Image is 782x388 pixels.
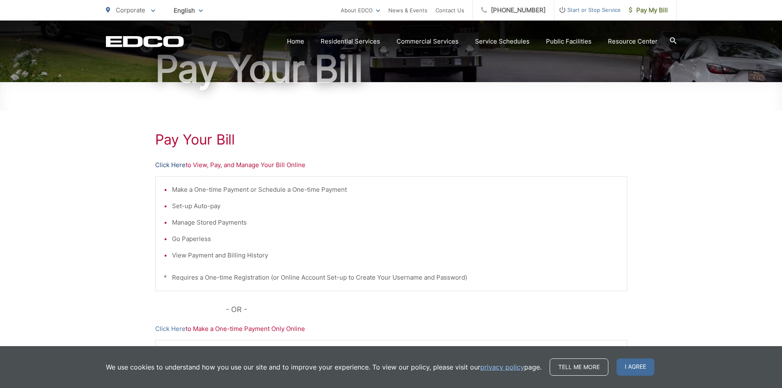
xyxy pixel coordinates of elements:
[550,358,608,376] a: Tell me more
[321,37,380,46] a: Residential Services
[172,234,619,244] li: Go Paperless
[287,37,304,46] a: Home
[608,37,658,46] a: Resource Center
[546,37,592,46] a: Public Facilities
[341,5,380,15] a: About EDCO
[388,5,427,15] a: News & Events
[155,324,627,334] p: to Make a One-time Payment Only Online
[172,218,619,227] li: Manage Stored Payments
[480,362,524,372] a: privacy policy
[155,160,627,170] p: to View, Pay, and Manage Your Bill Online
[226,303,627,316] p: - OR -
[629,5,668,15] span: Pay My Bill
[106,48,677,90] h1: Pay Your Bill
[155,324,186,334] a: Click Here
[172,185,619,195] li: Make a One-time Payment or Schedule a One-time Payment
[172,201,619,211] li: Set-up Auto-pay
[106,362,541,372] p: We use cookies to understand how you use our site and to improve your experience. To view our pol...
[164,273,619,282] p: * Requires a One-time Registration (or Online Account Set-up to Create Your Username and Password)
[106,36,184,47] a: EDCD logo. Return to the homepage.
[397,37,459,46] a: Commercial Services
[617,358,654,376] span: I agree
[436,5,464,15] a: Contact Us
[475,37,530,46] a: Service Schedules
[155,131,627,148] h1: Pay Your Bill
[116,6,145,14] span: Corporate
[172,250,619,260] li: View Payment and Billing History
[155,160,186,170] a: Click Here
[167,3,209,18] span: English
